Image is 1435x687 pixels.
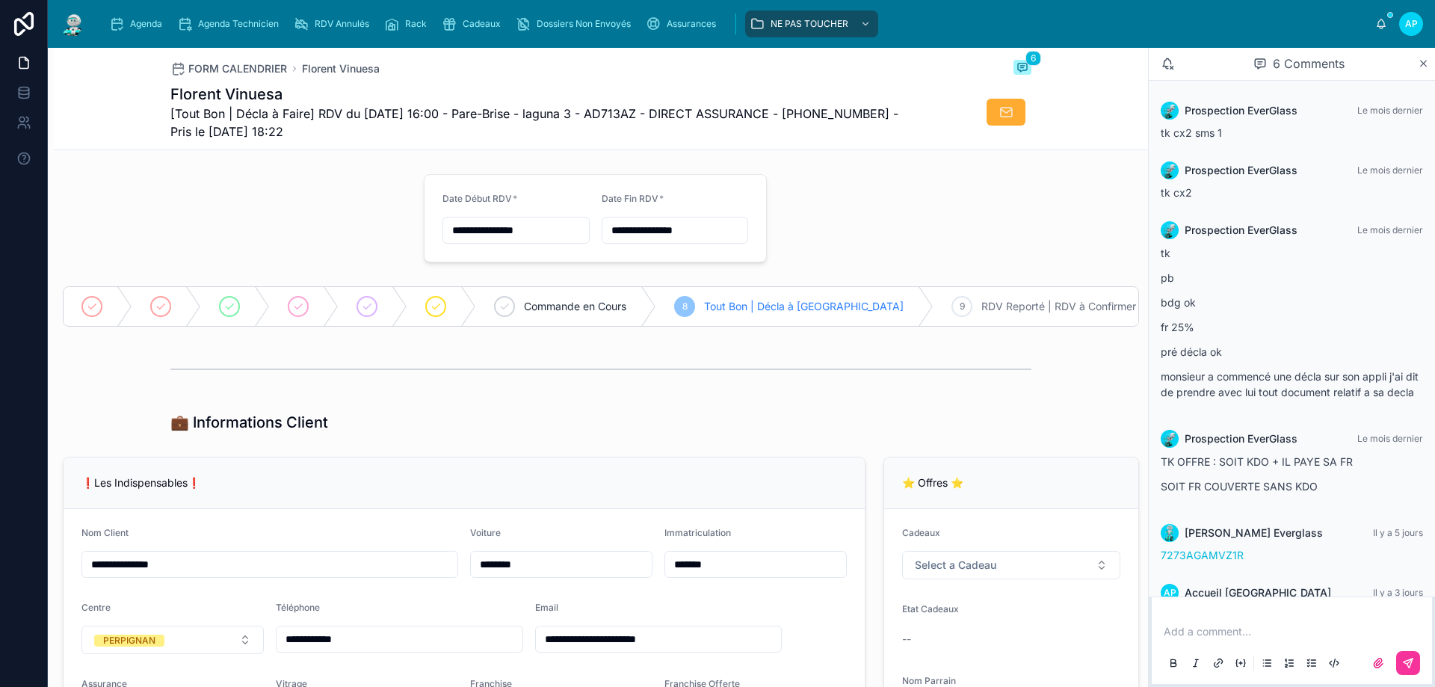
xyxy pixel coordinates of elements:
[1161,344,1423,360] p: pré décla ok
[511,10,641,37] a: Dossiers Non Envoyés
[1185,223,1297,238] span: Prospection EverGlass
[682,301,688,312] span: 8
[1357,224,1423,235] span: Le mois dernier
[1161,369,1423,400] p: monsieur a commencé une décla sur son appli j'ai dit de prendre avec lui tout document relatif a ...
[1185,431,1297,446] span: Prospection EverGlass
[1357,105,1423,116] span: Le mois dernier
[99,7,1375,40] div: scrollable content
[1373,587,1423,598] span: Il y a 3 jours
[315,18,369,30] span: RDV Annulés
[902,603,959,614] span: Etat Cadeaux
[81,527,129,538] span: Nom Client
[170,105,919,141] span: [Tout Bon | Décla à Faire] RDV du [DATE] 16:00 - Pare-Brise - laguna 3 - AD713AZ - DIRECT ASSURAN...
[1185,163,1297,178] span: Prospection EverGlass
[524,299,626,314] span: Commande en Cours
[1405,18,1418,30] span: AP
[1357,433,1423,444] span: Le mois dernier
[1161,454,1423,469] p: TK OFFRE : SOIT KDO + IL PAYE SA FR
[302,61,380,76] a: Florent Vinuesa
[198,18,279,30] span: Agenda Technicien
[130,18,162,30] span: Agenda
[641,10,726,37] a: Assurances
[535,602,558,613] span: Email
[405,18,427,30] span: Rack
[170,412,328,433] h1: 💼 Informations Client
[442,193,512,204] span: Date Début RDV
[1161,186,1192,199] span: tk cx2
[1273,55,1345,73] span: 6 Comments
[902,632,911,647] span: --
[1161,319,1423,335] p: fr 25%
[173,10,289,37] a: Agenda Technicien
[1357,164,1423,176] span: Le mois dernier
[771,18,848,30] span: NE PAS TOUCHER
[380,10,437,37] a: Rack
[602,193,658,204] span: Date Fin RDV
[1185,103,1297,118] span: Prospection EverGlass
[537,18,631,30] span: Dossiers Non Envoyés
[1161,478,1423,494] p: SOIT FR COUVERTE SANS KDO
[902,476,963,489] span: ⭐ Offres ⭐
[1373,527,1423,538] span: Il y a 5 jours
[1185,526,1323,540] span: [PERSON_NAME] Everglass
[170,84,919,105] h1: Florent Vinuesa
[1164,587,1176,599] span: AP
[81,626,264,654] button: Select Button
[902,527,940,538] span: Cadeaux
[1161,549,1244,561] a: 7273AGAMVZ1R
[745,10,878,37] a: NE PAS TOUCHER
[704,299,904,314] span: Tout Bon | Décla à [GEOGRAPHIC_DATA]
[1013,60,1031,78] button: 6
[960,301,965,312] span: 9
[470,527,501,538] span: Voiture
[1185,585,1331,600] span: Accueil [GEOGRAPHIC_DATA]
[289,10,380,37] a: RDV Annulés
[188,61,287,76] span: FORM CALENDRIER
[463,18,501,30] span: Cadeaux
[105,10,173,37] a: Agenda
[902,675,956,686] span: Nom Parrain
[103,635,155,647] div: PERPIGNAN
[1161,245,1423,261] p: tk
[170,61,287,76] a: FORM CALENDRIER
[1161,126,1222,139] span: tk cx2 sms 1
[915,558,996,573] span: Select a Cadeau
[81,602,111,613] span: Centre
[437,10,511,37] a: Cadeaux
[1161,270,1423,286] p: pb
[60,12,87,36] img: App logo
[667,18,716,30] span: Assurances
[1161,295,1423,310] p: bdg ok
[664,527,731,538] span: Immatriculation
[902,551,1120,579] button: Select Button
[1025,51,1041,66] span: 6
[981,299,1136,314] span: RDV Reporté | RDV à Confirmer
[81,476,200,489] span: ❗Les Indispensables❗
[276,602,320,613] span: Téléphone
